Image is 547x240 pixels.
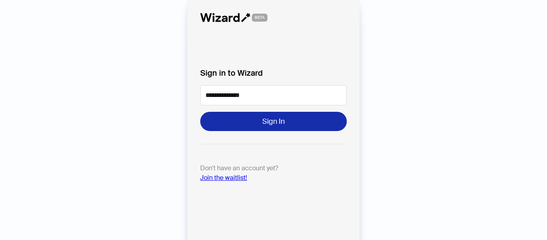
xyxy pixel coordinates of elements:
[200,173,247,182] a: Join the waitlist!
[200,67,347,79] label: Sign in to Wizard
[200,112,347,131] button: Sign In
[252,14,267,22] span: BETA
[262,117,285,126] span: Sign In
[200,163,347,183] p: Don't have an account yet?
